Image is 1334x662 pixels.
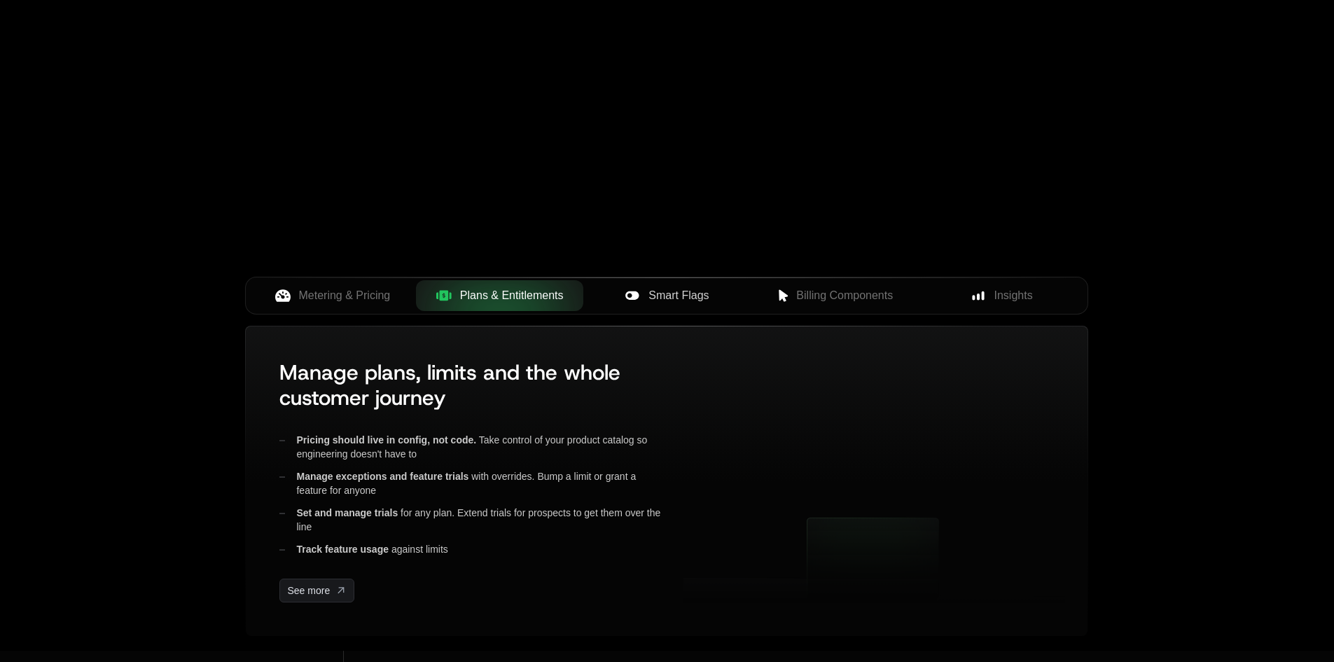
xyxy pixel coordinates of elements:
a: [object Object] [279,579,354,602]
span: See more [287,584,330,598]
button: Insights [918,280,1085,311]
span: Set and manage trials [296,507,398,518]
span: Metering & Pricing [299,287,391,304]
button: Metering & Pricing [249,280,416,311]
button: Billing Components [751,280,918,311]
span: Billing Components [796,287,893,304]
button: Plans & Entitlements [416,280,583,311]
span: Insights [994,287,1033,304]
span: Manage exceptions and feature trials [296,471,468,482]
div: with overrides. Bump a limit or grant a feature for anyone [279,469,661,497]
span: Smart Flags [648,287,709,304]
span: Track feature usage [296,544,389,555]
div: against limits [279,542,661,556]
div: Take control of your product catalog so engineering doesn't have to [279,433,661,461]
span: Pricing should live in config, not code. [296,434,476,446]
div: for any plan. Extend trials for prospects to get them over the line [279,506,661,534]
span: Plans & Entitlements [460,287,564,304]
button: Smart Flags [583,280,751,311]
span: Manage plans, limits and the whole customer journey [279,359,620,411]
